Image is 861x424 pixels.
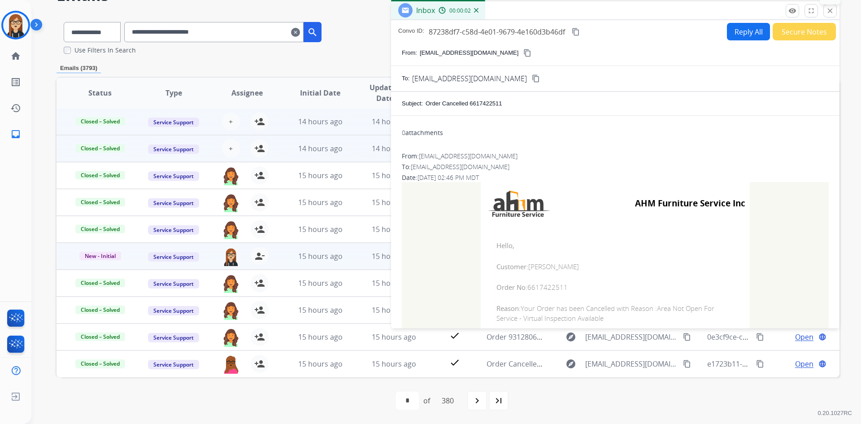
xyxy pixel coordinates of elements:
[818,408,852,419] p: 0.20.1027RC
[298,332,343,342] span: 15 hours ago
[807,7,815,15] mat-icon: fullscreen
[254,251,265,262] mat-icon: person_remove
[485,187,552,221] img: AHM
[75,359,125,368] span: Closed – Solved
[298,305,343,315] span: 15 hours ago
[254,305,265,315] mat-icon: person_add
[402,48,417,57] p: From:
[3,13,28,38] img: avatar
[231,87,263,98] span: Assignee
[372,359,416,369] span: 15 hours ago
[10,129,21,140] mat-icon: inbox
[222,355,240,374] img: agent-avatar
[773,23,836,40] button: Secure Notes
[435,392,461,410] div: 380
[10,51,21,61] mat-icon: home
[795,332,813,342] span: Open
[756,360,764,368] mat-icon: content_copy
[523,49,531,57] mat-icon: content_copy
[496,241,514,250] b: Hello,
[148,252,199,262] span: Service Support
[756,333,764,341] mat-icon: content_copy
[57,64,101,73] p: Emails (3793)
[683,333,691,341] mat-icon: content_copy
[496,283,527,292] b: Order No:
[254,332,265,342] mat-icon: person_add
[298,170,343,180] span: 15 hours ago
[429,27,565,37] span: 87238df7-c58d-4e01-9679-4e160d3b46df
[74,46,136,55] label: Use Filters In Search
[818,360,826,368] mat-icon: language
[372,305,416,315] span: 15 hours ago
[532,74,540,83] mat-icon: content_copy
[402,74,409,83] p: To:
[222,113,240,131] button: +
[75,144,125,153] span: Closed – Solved
[707,359,846,369] span: e1723b11-7c83-4be0-b098-178c33d211bc
[254,143,265,154] mat-icon: person_add
[254,358,265,369] mat-icon: person_add
[148,118,199,127] span: Service Support
[727,23,770,40] button: Reply All
[148,333,199,342] span: Service Support
[493,395,504,406] mat-icon: last_page
[254,278,265,288] mat-icon: person_add
[229,143,233,154] span: +
[565,332,576,342] mat-icon: explore
[565,358,576,369] mat-icon: explore
[79,251,121,261] span: New - Initial
[402,128,443,137] div: attachments
[585,332,678,342] span: [EMAIL_ADDRESS][DOMAIN_NAME]
[148,144,199,154] span: Service Support
[416,5,435,15] span: Inbox
[222,247,240,266] img: agent-avatar
[417,173,479,182] span: [DATE] 02:46 PM MDT
[823,4,837,17] button: Close
[75,224,125,234] span: Closed – Solved
[298,251,343,261] span: 15 hours ago
[788,7,796,15] mat-icon: remove_red_eye
[75,117,125,126] span: Closed – Solved
[707,332,842,342] span: 0e3cf9ce-ca5a-4d02-a8dd-f29ae62589b4
[298,278,343,288] span: 15 hours ago
[222,301,240,320] img: agent-avatar
[402,162,829,171] div: To:
[165,87,182,98] span: Type
[496,304,521,313] b: Reason:
[372,278,416,288] span: 15 hours ago
[419,152,517,160] span: [EMAIL_ADDRESS][DOMAIN_NAME]
[420,48,518,57] p: [EMAIL_ADDRESS][DOMAIN_NAME]
[372,170,416,180] span: 15 hours ago
[402,99,423,108] p: Subject:
[585,358,678,369] span: [EMAIL_ADDRESS][DOMAIN_NAME]
[426,99,502,108] p: Order Cancelled 6617422511
[254,170,265,181] mat-icon: person_add
[88,87,112,98] span: Status
[148,360,199,369] span: Service Support
[298,117,343,127] span: 14 hours ago
[10,77,21,87] mat-icon: list_alt
[372,117,416,127] span: 14 hours ago
[298,359,343,369] span: 15 hours ago
[254,224,265,235] mat-icon: person_add
[683,360,691,368] mat-icon: content_copy
[298,224,343,234] span: 15 hours ago
[148,198,199,208] span: Service Support
[472,395,483,406] mat-icon: navigate_next
[496,262,734,272] span: [PERSON_NAME]
[229,116,233,127] span: +
[449,357,460,368] mat-icon: check
[300,87,340,98] span: Initial Date
[148,279,199,288] span: Service Support
[372,251,416,261] span: 15 hours ago
[412,73,527,84] span: [EMAIL_ADDRESS][DOMAIN_NAME]
[496,262,528,271] b: Customer:
[572,28,580,36] mat-icon: content_copy
[75,305,125,315] span: Closed – Solved
[298,144,343,153] span: 14 hours ago
[402,152,829,161] div: From:
[402,128,405,137] span: 0
[584,187,745,221] td: AHM Furniture Service Inc
[826,7,834,15] mat-icon: close
[365,82,405,104] span: Updated Date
